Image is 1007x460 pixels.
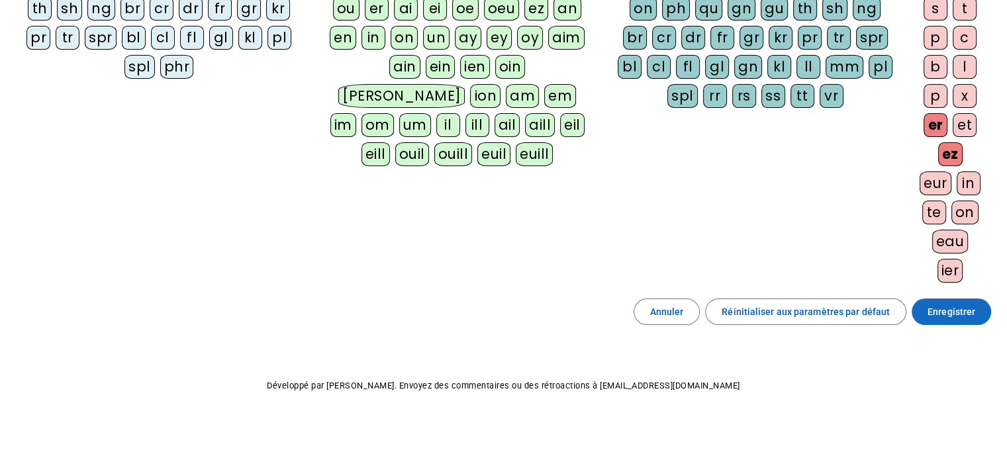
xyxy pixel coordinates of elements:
div: im [330,113,356,137]
div: ouill [434,142,472,166]
div: aim [548,26,585,50]
div: en [330,26,356,50]
div: rr [703,84,727,108]
div: l [953,55,977,79]
div: p [924,26,947,50]
div: pl [267,26,291,50]
div: eau [932,230,969,253]
span: Réinitialiser aux paramètres par défaut [722,304,890,320]
div: gl [209,26,233,50]
div: pl [869,55,892,79]
div: ay [455,26,481,50]
div: spl [667,84,698,108]
div: te [922,201,946,224]
div: ien [460,55,490,79]
div: ion [470,84,501,108]
div: c [953,26,977,50]
div: bl [122,26,146,50]
div: ouil [395,142,429,166]
div: [PERSON_NAME] [338,84,465,108]
div: euill [516,142,553,166]
div: cl [151,26,175,50]
div: spr [856,26,888,50]
div: ey [487,26,512,50]
div: p [924,84,947,108]
div: tt [791,84,814,108]
div: um [399,113,431,137]
div: ill [465,113,489,137]
div: spl [124,55,155,79]
div: euil [477,142,510,166]
div: tr [56,26,79,50]
div: gl [705,55,729,79]
div: fl [180,26,204,50]
div: em [544,84,576,108]
div: dr [681,26,705,50]
div: ein [426,55,456,79]
div: am [506,84,539,108]
div: eill [361,142,390,166]
div: on [391,26,418,50]
div: bl [618,55,642,79]
div: fl [676,55,700,79]
div: un [423,26,450,50]
div: ss [761,84,785,108]
div: x [953,84,977,108]
div: kl [767,55,791,79]
div: phr [160,55,194,79]
div: il [436,113,460,137]
div: vr [820,84,843,108]
div: pr [798,26,822,50]
div: br [623,26,647,50]
div: om [361,113,394,137]
button: Annuler [634,299,700,325]
div: ain [389,55,420,79]
div: er [924,113,947,137]
div: gn [734,55,762,79]
div: ail [495,113,520,137]
div: eil [560,113,585,137]
div: aill [525,113,555,137]
div: oy [517,26,543,50]
div: b [924,55,947,79]
div: gr [740,26,763,50]
div: on [951,201,979,224]
div: tr [827,26,851,50]
div: et [953,113,977,137]
div: ier [937,259,963,283]
div: eur [920,171,951,195]
div: kl [238,26,262,50]
div: cr [652,26,676,50]
span: Enregistrer [928,304,975,320]
div: ez [938,142,963,166]
div: cl [647,55,671,79]
button: Enregistrer [912,299,991,325]
div: oin [495,55,526,79]
button: Réinitialiser aux paramètres par défaut [705,299,906,325]
div: mm [826,55,863,79]
p: Développé par [PERSON_NAME]. Envoyez des commentaires ou des rétroactions à [EMAIL_ADDRESS][DOMAI... [11,378,996,394]
div: pr [26,26,50,50]
div: kr [769,26,792,50]
div: spr [85,26,117,50]
span: Annuler [650,304,684,320]
div: rs [732,84,756,108]
div: ll [796,55,820,79]
div: in [361,26,385,50]
div: fr [710,26,734,50]
div: in [957,171,981,195]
